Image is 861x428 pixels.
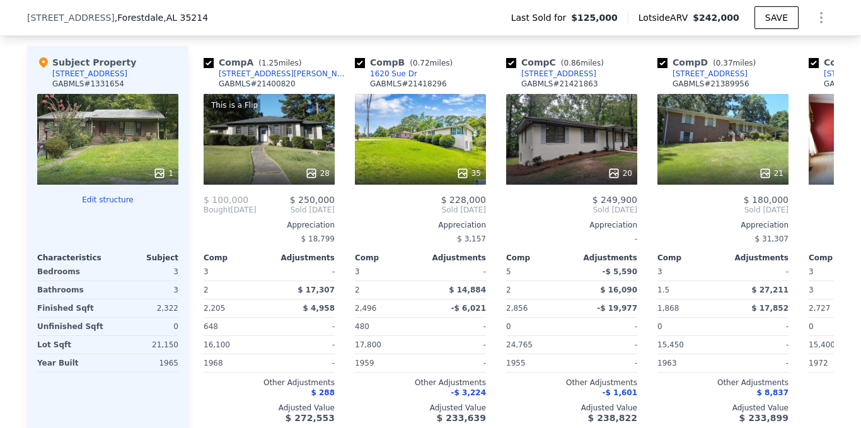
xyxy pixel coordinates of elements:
[457,234,486,243] span: $ 3,157
[110,281,178,299] div: 3
[355,205,486,215] span: Sold [DATE]
[262,59,279,67] span: 1.25
[572,253,637,263] div: Adjustments
[370,79,447,89] div: GABMLS # 21418296
[219,69,350,79] div: [STREET_ADDRESS][PERSON_NAME]
[673,69,748,79] div: [STREET_ADDRESS]
[506,56,609,69] div: Comp C
[600,286,637,294] span: $ 16,090
[603,267,637,276] span: -$ 5,590
[657,69,748,79] a: [STREET_ADDRESS]
[420,253,486,263] div: Adjustments
[451,304,486,313] span: -$ 6,021
[355,322,369,331] span: 480
[751,286,789,294] span: $ 27,211
[37,299,105,317] div: Finished Sqft
[204,354,267,372] div: 1968
[809,5,834,30] button: Show Options
[657,205,789,215] span: Sold [DATE]
[355,403,486,413] div: Adjusted Value
[163,13,208,23] span: , AL 35214
[521,69,596,79] div: [STREET_ADDRESS]
[37,336,105,354] div: Lot Sqft
[108,253,178,263] div: Subject
[657,56,761,69] div: Comp D
[272,263,335,281] div: -
[657,304,679,313] span: 1,868
[110,336,178,354] div: 21,150
[52,69,127,79] div: [STREET_ADDRESS]
[725,354,789,372] div: -
[657,403,789,413] div: Adjusted Value
[754,6,799,29] button: SAVE
[809,340,835,349] span: 15,400
[204,205,257,215] div: [DATE]
[355,56,458,69] div: Comp B
[809,304,830,313] span: 2,727
[511,11,572,24] span: Last Sold for
[521,79,598,89] div: GABMLS # 21421863
[506,205,637,215] span: Sold [DATE]
[153,167,173,180] div: 1
[708,59,761,67] span: ( miles)
[757,388,789,397] span: $ 8,837
[204,340,230,349] span: 16,100
[506,281,569,299] div: 2
[563,59,581,67] span: 0.86
[52,79,124,89] div: GABMLS # 1331654
[809,267,814,276] span: 3
[110,299,178,317] div: 2,322
[673,79,749,89] div: GABMLS # 21389956
[355,378,486,388] div: Other Adjustments
[303,304,335,313] span: $ 4,958
[506,230,637,248] div: -
[355,281,418,299] div: 2
[272,354,335,372] div: -
[37,354,105,372] div: Year Built
[451,388,486,397] span: -$ 3,224
[725,318,789,335] div: -
[311,388,335,397] span: $ 288
[725,336,789,354] div: -
[257,205,335,215] span: Sold [DATE]
[608,167,632,180] div: 20
[725,263,789,281] div: -
[423,336,486,354] div: -
[269,253,335,263] div: Adjustments
[603,388,637,397] span: -$ 1,601
[506,403,637,413] div: Adjusted Value
[204,220,335,230] div: Appreciation
[204,205,231,215] span: Bought
[437,413,486,423] span: $ 233,639
[597,304,637,313] span: -$ 19,977
[556,59,609,67] span: ( miles)
[588,413,637,423] span: $ 238,822
[456,167,481,180] div: 35
[37,318,105,335] div: Unfinished Sqft
[355,69,417,79] a: 1620 Sue Dr
[204,253,269,263] div: Comp
[37,263,105,281] div: Bedrooms
[253,59,306,67] span: ( miles)
[716,59,733,67] span: 0.37
[413,59,430,67] span: 0.72
[506,378,637,388] div: Other Adjustments
[657,354,720,372] div: 1963
[639,11,693,24] span: Lotside ARV
[204,56,306,69] div: Comp A
[405,59,458,67] span: ( miles)
[110,263,178,281] div: 3
[204,378,335,388] div: Other Adjustments
[657,322,662,331] span: 0
[657,253,723,263] div: Comp
[27,11,115,24] span: [STREET_ADDRESS]
[657,281,720,299] div: 1.5
[37,253,108,263] div: Characteristics
[355,253,420,263] div: Comp
[506,253,572,263] div: Comp
[506,340,533,349] span: 24,765
[739,413,789,423] span: $ 233,899
[272,318,335,335] div: -
[37,195,178,205] button: Edit structure
[657,340,684,349] span: 15,450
